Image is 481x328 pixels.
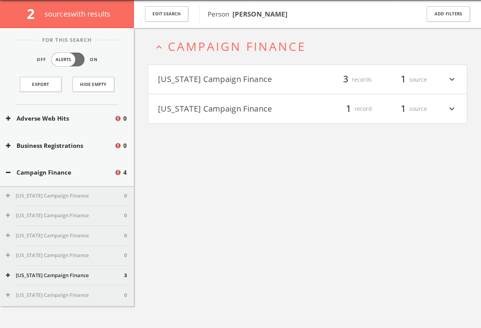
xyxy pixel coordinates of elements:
[6,291,124,299] button: [US_STATE] Campaign Finance
[232,9,288,19] b: [PERSON_NAME]
[427,6,470,22] button: Add Filters
[6,212,124,220] button: [US_STATE] Campaign Finance
[342,102,355,116] span: 1
[123,168,127,177] span: 4
[27,4,41,23] span: 2
[6,114,114,123] button: Adverse Web Hits
[6,252,124,259] button: [US_STATE] Campaign Finance
[72,77,114,92] button: Hide Empty
[36,36,98,44] span: For This Search
[208,9,288,19] span: Person
[145,6,188,22] button: Edit Search
[397,73,409,86] span: 1
[325,73,372,86] div: records
[124,232,127,240] span: 0
[397,102,409,116] span: 1
[123,114,127,123] span: 0
[6,232,124,240] button: [US_STATE] Campaign Finance
[6,141,114,150] button: Business Registrations
[380,73,427,86] div: source
[447,102,457,116] i: expand_more
[124,212,127,220] span: 0
[124,192,127,200] span: 0
[340,73,352,86] span: 3
[6,168,114,177] button: Campaign Finance
[154,40,467,53] button: expand_lessCampaign Finance
[123,141,127,150] span: 0
[325,102,372,116] div: record
[158,102,308,116] button: [US_STATE] Campaign Finance
[20,77,61,92] a: Export
[447,73,457,86] i: expand_more
[124,252,127,259] span: 0
[124,291,127,299] span: 0
[168,38,306,54] span: Campaign Finance
[90,56,98,63] span: On
[45,9,111,19] span: source s with results
[6,272,124,280] button: [US_STATE] Campaign Finance
[6,192,124,200] button: [US_STATE] Campaign Finance
[380,102,427,116] div: source
[37,56,46,63] span: Off
[154,42,164,52] i: expand_less
[124,272,127,280] span: 3
[158,73,308,86] button: [US_STATE] Campaign Finance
